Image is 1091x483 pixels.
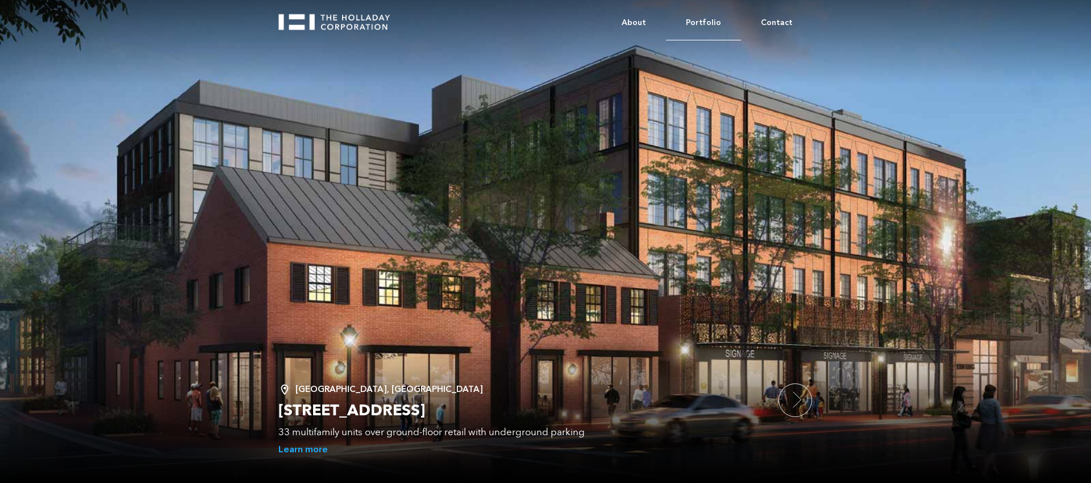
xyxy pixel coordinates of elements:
[278,383,767,395] div: [GEOGRAPHIC_DATA], [GEOGRAPHIC_DATA]
[278,444,328,456] a: Learn more
[278,427,767,438] div: 33 multifamily units over ground-floor retail with underground parking
[278,6,400,30] a: home
[278,401,767,421] h2: [STREET_ADDRESS]
[278,383,295,396] img: Location Pin
[741,6,813,40] a: Contact
[602,6,666,40] a: About
[666,6,741,40] a: Portfolio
